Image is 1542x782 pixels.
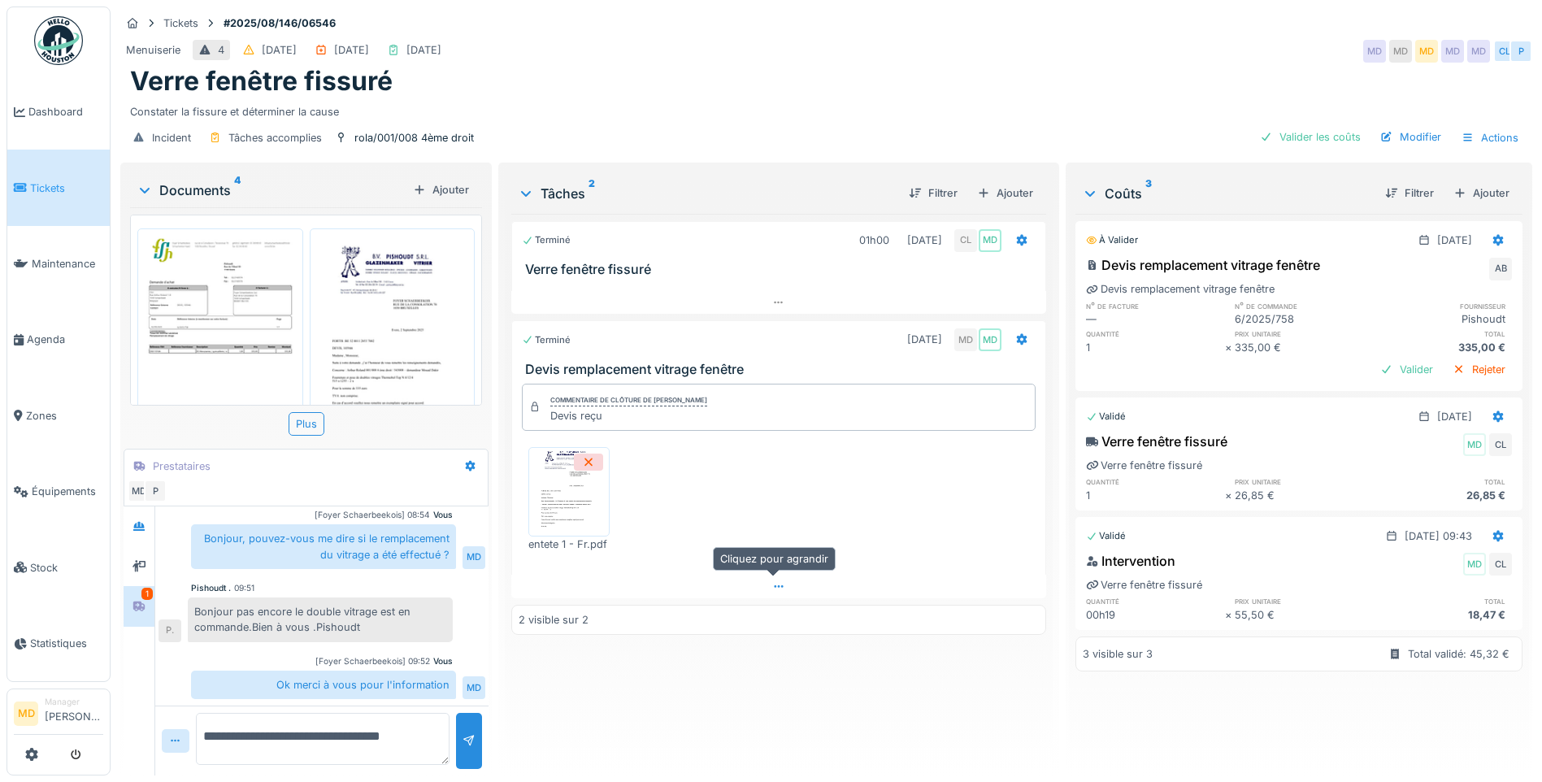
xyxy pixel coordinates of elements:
[45,696,103,731] li: [PERSON_NAME]
[1086,301,1224,311] h6: n° de facture
[1225,607,1236,623] div: ×
[334,42,369,58] div: [DATE]
[34,16,83,65] img: Badge_color-CXgf-gQk.svg
[1225,340,1236,355] div: ×
[1447,182,1516,204] div: Ajouter
[532,451,606,532] img: mcpeuztr0odu7mci2hnlj7xqfiks
[1493,40,1516,63] div: CL
[28,104,103,119] span: Dashboard
[315,509,430,521] div: [Foyer Schaerbeekois] 08:54
[589,184,595,203] sup: 2
[406,42,441,58] div: [DATE]
[7,226,110,302] a: Maintenance
[1374,607,1512,623] div: 18,47 €
[1086,328,1224,339] h6: quantité
[315,655,430,667] div: [Foyer Schaerbeekois] 09:52
[979,229,1001,252] div: MD
[1374,488,1512,503] div: 26,85 €
[1489,258,1512,280] div: AB
[1415,40,1438,63] div: MD
[1086,410,1126,424] div: Validé
[1086,476,1224,487] h6: quantité
[907,332,942,347] div: [DATE]
[1235,596,1373,606] h6: prix unitaire
[859,232,889,248] div: 01h00
[217,15,342,31] strong: #2025/08/146/06546
[525,262,1039,277] h3: Verre fenêtre fissuré
[218,42,224,58] div: 4
[128,480,150,502] div: MD
[1086,488,1224,503] div: 1
[1235,311,1373,327] div: 6/2025/758
[1235,488,1373,503] div: 26,85 €
[234,582,254,594] div: 09:51
[1374,358,1440,380] div: Valider
[7,606,110,681] a: Statistiques
[1374,301,1512,311] h6: fournisseur
[1235,476,1373,487] h6: prix unitaire
[907,232,942,248] div: [DATE]
[7,150,110,225] a: Tickets
[1509,40,1532,63] div: P
[1086,255,1320,275] div: Devis remplacement vitrage fenêtre
[7,74,110,150] a: Dashboard
[1374,126,1448,148] div: Modifier
[7,454,110,529] a: Équipements
[228,130,322,146] div: Tâches accomplies
[1437,409,1472,424] div: [DATE]
[1086,458,1202,473] div: Verre fenêtre fissuré
[1437,232,1472,248] div: [DATE]
[902,182,964,204] div: Filtrer
[1253,126,1367,148] div: Valider les coûts
[525,362,1039,377] h3: Devis remplacement vitrage fenêtre
[1145,184,1152,203] sup: 3
[1441,40,1464,63] div: MD
[519,612,589,628] div: 2 visible sur 2
[954,229,977,252] div: CL
[130,66,393,97] h1: Verre fenêtre fissuré
[141,588,153,600] div: 1
[354,130,474,146] div: rola/001/008 4ème droit
[713,547,836,571] div: Cliquez pour agrandir
[971,182,1040,204] div: Ajouter
[1235,607,1373,623] div: 55,50 €
[1083,646,1153,662] div: 3 visible sur 3
[1374,328,1512,339] h6: total
[27,332,103,347] span: Agenda
[550,395,707,406] div: Commentaire de clôture de [PERSON_NAME]
[954,328,977,351] div: MD
[159,619,181,642] div: P.
[7,378,110,454] a: Zones
[1379,182,1440,204] div: Filtrer
[528,537,610,552] div: entete 1 - Fr.pdf
[1086,311,1224,327] div: —
[1235,340,1373,355] div: 335,00 €
[1086,432,1227,451] div: Verre fenêtre fissuré
[26,408,103,424] span: Zones
[1086,281,1275,297] div: Devis remplacement vitrage fenêtre
[30,636,103,651] span: Statistiques
[191,671,456,699] div: Ok merci à vous pour l'information
[1405,528,1472,544] div: [DATE] 09:43
[137,180,406,200] div: Documents
[7,302,110,377] a: Agenda
[30,180,103,196] span: Tickets
[163,15,198,31] div: Tickets
[1374,340,1512,355] div: 335,00 €
[1363,40,1386,63] div: MD
[1374,311,1512,327] div: Pishoudt
[1086,529,1126,543] div: Validé
[191,582,231,594] div: Pishoudt .
[1467,40,1490,63] div: MD
[1086,607,1224,623] div: 00h19
[1446,358,1512,380] div: Rejeter
[518,184,896,203] div: Tâches
[14,696,103,735] a: MD Manager[PERSON_NAME]
[433,509,453,521] div: Vous
[1374,476,1512,487] h6: total
[1374,596,1512,606] h6: total
[314,232,471,455] img: g8kzpx25at2fgglphe1cw4f22bxc
[7,529,110,605] a: Stock
[234,180,241,200] sup: 4
[126,42,180,58] div: Menuiserie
